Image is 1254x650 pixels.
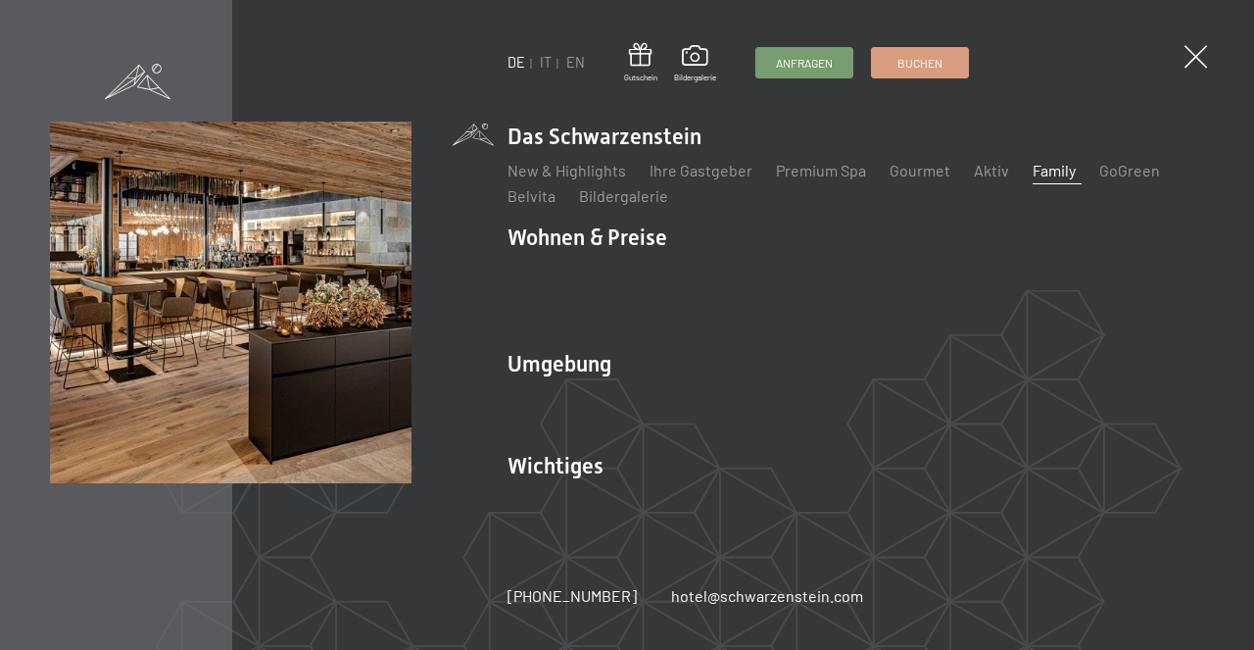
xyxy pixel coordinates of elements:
a: Aktiv [974,161,1009,179]
a: [PHONE_NUMBER] [507,585,637,607]
a: Bildergalerie [674,45,716,82]
a: Buchen [872,48,968,77]
span: Anfragen [776,55,833,72]
span: [PHONE_NUMBER] [507,586,637,605]
a: GoGreen [1099,161,1160,179]
a: hotel@schwarzenstein.com [671,585,863,607]
a: Premium Spa [776,161,866,179]
a: IT [540,54,552,71]
a: EN [566,54,585,71]
a: Gutschein [624,43,657,83]
a: Family [1033,161,1076,179]
a: Ihre Gastgeber [650,161,752,179]
a: Gourmet [890,161,950,179]
a: New & Highlights [507,161,626,179]
span: Bildergalerie [674,73,716,83]
a: Belvita [507,186,555,205]
span: Buchen [897,55,942,72]
a: Anfragen [756,48,852,77]
a: Bildergalerie [579,186,668,205]
span: Gutschein [624,73,657,83]
a: DE [507,54,525,71]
